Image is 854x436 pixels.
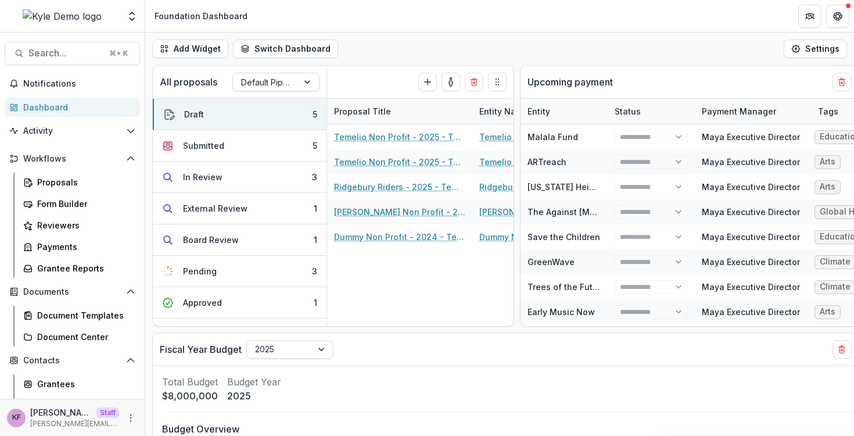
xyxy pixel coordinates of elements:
p: All proposals [160,75,217,89]
a: Proposals [19,173,140,192]
a: Temelio Non Profit [479,156,555,168]
div: Tags [811,105,845,117]
div: Document Templates [37,309,131,321]
div: 5 [313,108,317,120]
div: External Review [183,202,247,215]
div: Payment Manager [695,99,811,124]
a: ARTreach [528,157,566,167]
div: Maya Executive Director [702,206,800,218]
div: Maya Executive Director [702,156,800,168]
span: Contacts [23,356,121,366]
div: Approved [183,296,222,309]
a: Save the Children [528,232,600,242]
a: Temelio Non Profit - 2025 - Temelio General [PERSON_NAME] [334,156,465,168]
div: Form Builder [37,198,131,210]
div: Maya Executive Director [702,181,800,193]
p: Upcoming payment [528,75,613,89]
div: Entity [521,99,608,124]
div: Proposal Title [327,99,472,124]
div: 1 [314,296,317,309]
div: Maya Executive Director [702,131,800,143]
button: Get Help [826,5,849,28]
button: Add Widget [152,40,228,58]
div: Climate [820,257,851,267]
a: [PERSON_NAME] Non Profit - 2024 - Temelio General [PERSON_NAME] [334,206,465,218]
div: Maya Executive Director [702,281,800,293]
div: Maya Executive Director [702,256,800,268]
a: Grantees [19,374,140,394]
p: [PERSON_NAME] [30,406,92,419]
div: Proposal Title [327,105,398,117]
div: Document Center [37,331,131,343]
p: Budget Year [227,375,281,389]
a: [PERSON_NAME] Non Profit [479,206,589,218]
button: Partners [798,5,821,28]
button: External Review1 [153,193,326,224]
button: toggle-assigned-to-me [442,73,460,91]
p: Fiscal Year Budget [160,342,242,356]
button: Open entity switcher [124,5,140,28]
div: Entity Name [472,99,618,124]
a: Reviewers [19,216,140,235]
div: In Review [183,171,223,183]
button: Notifications [5,74,140,93]
button: Open Contacts [5,351,140,370]
button: Delete card [833,340,851,359]
a: Dummy Non Profit - 2024 - Temelio General [PERSON_NAME] [334,231,465,243]
div: ⌘ + K [107,47,130,60]
button: Delete card [465,73,483,91]
div: Board Review [183,234,239,246]
button: Search... [5,42,140,65]
div: 3 [312,265,317,277]
button: Open Documents [5,283,140,301]
div: Maya Executive Director [702,231,800,243]
div: Foundation Dashboard [155,10,247,22]
span: Workflows [23,154,121,164]
button: In Review3 [153,162,326,193]
p: Staff [96,408,119,418]
div: 1 [314,202,317,215]
div: Entity Name [472,105,535,117]
p: 2025 [227,389,281,403]
button: Open Activity [5,121,140,140]
span: Search... [28,48,102,59]
button: Draft5 [153,99,326,130]
div: 5 [313,140,317,152]
div: 3 [312,171,317,183]
a: GreenWave [528,257,575,267]
a: Temelio Non Profit [479,131,555,143]
div: Proposals [37,176,131,188]
div: Payments [37,241,131,253]
button: Board Review1 [153,224,326,256]
div: Maya Executive Director [702,306,800,318]
span: Documents [23,287,121,297]
a: Document Templates [19,306,140,325]
div: Dashboard [23,101,131,113]
button: Create Proposal [418,73,437,91]
button: More [124,411,138,425]
a: [US_STATE] Heights Community Choir [528,182,679,192]
a: Malala Fund [528,132,578,142]
div: Entity [521,105,557,117]
div: Arts [820,307,835,317]
button: Pending3 [153,256,326,287]
button: Drag [488,73,507,91]
div: Draft [184,108,204,120]
p: Total Budget [162,375,218,389]
button: Settings [784,40,847,58]
a: Trees of the Future [528,282,606,292]
a: Temelio Non Profit - 2025 - Temelio General [PERSON_NAME] [334,131,465,143]
a: Grantee Reports [19,259,140,278]
div: Status [608,99,695,124]
div: Payment Manager [695,105,783,117]
p: [PERSON_NAME][EMAIL_ADDRESS][DOMAIN_NAME] [30,419,119,429]
div: Status [608,105,648,117]
div: Climate [820,282,851,292]
button: Switch Dashboard [233,40,338,58]
a: Dummy Non Profit [479,231,552,243]
div: Grantee Reports [37,262,131,274]
span: Activity [23,126,121,136]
